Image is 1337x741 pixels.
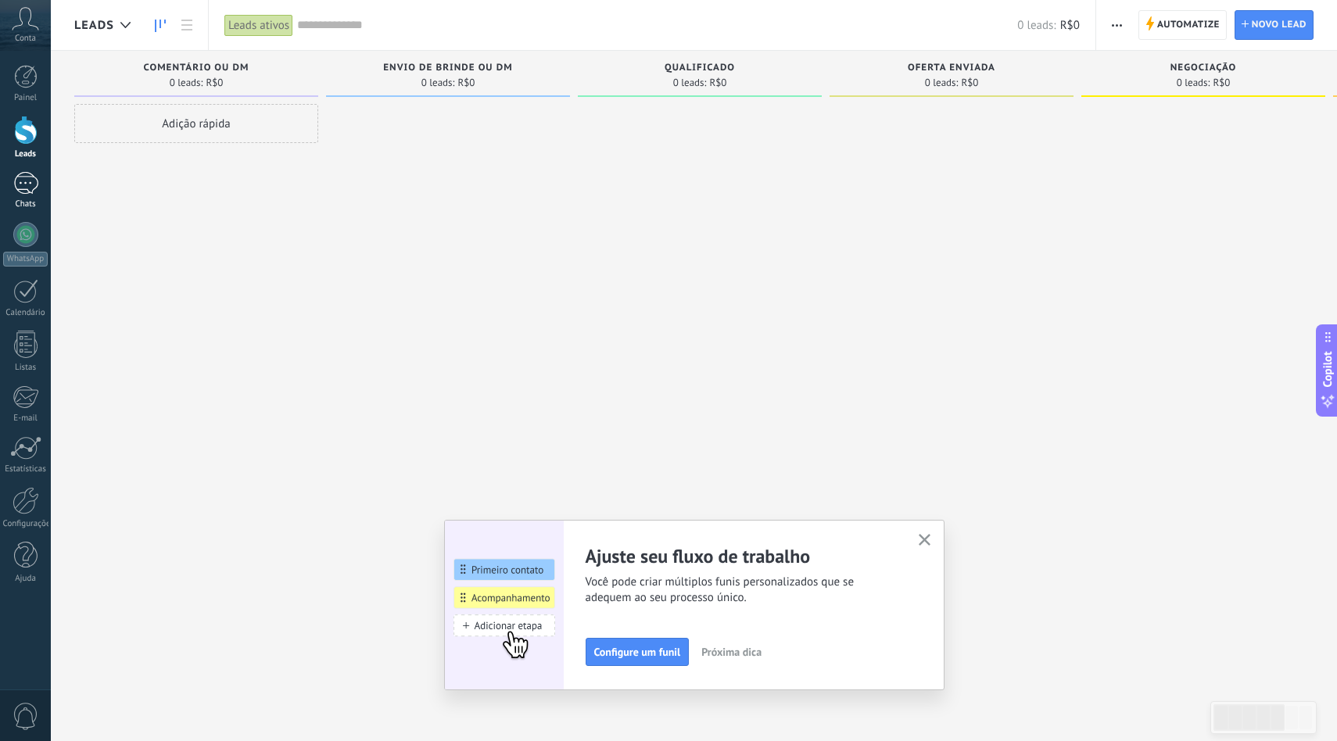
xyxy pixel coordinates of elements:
div: Calendário [3,308,48,318]
a: Automatize [1138,10,1227,40]
div: Configurações [3,519,48,529]
span: 0 leads: [170,78,203,88]
div: Leads [3,149,48,159]
span: Leads [74,18,114,33]
span: Copilot [1320,352,1335,388]
span: Configure um funil [594,646,681,657]
span: Conta [15,34,36,44]
div: Chats [3,199,48,209]
button: Próxima dica [694,640,769,664]
div: Estatísticas [3,464,48,474]
span: R$0 [1060,18,1080,33]
span: R$0 [961,78,978,88]
span: R$0 [709,78,726,88]
span: Novo lead [1252,11,1307,39]
span: 0 leads: [1177,78,1210,88]
span: R$0 [206,78,223,88]
div: Oferta enviada [837,63,1066,76]
div: Ajuda [3,574,48,584]
div: Leads ativos [224,14,293,37]
span: Você pode criar múltiplos funis personalizados que se adequem ao seu processo único. [586,575,900,606]
div: WhatsApp [3,252,48,267]
span: Envio de brinde ou DM [383,63,512,73]
div: Qualificado [586,63,814,76]
span: Negociação [1170,63,1236,73]
button: Mais [1106,10,1128,40]
span: 0 leads: [1017,18,1056,33]
span: R$0 [457,78,475,88]
span: R$0 [1213,78,1230,88]
div: Listas [3,363,48,373]
button: Configure um funil [586,638,690,666]
span: Comentário ou DM [144,63,249,73]
div: Adição rápida [74,104,318,143]
a: Leads [147,10,174,41]
span: 0 leads: [925,78,959,88]
span: Qualificado [665,63,735,73]
span: Próxima dica [701,646,762,657]
div: Negociação [1089,63,1317,76]
div: Painel [3,93,48,103]
div: Comentário ou DM [82,63,310,76]
span: Oferta enviada [908,63,995,73]
div: Envio de brinde ou DM [334,63,562,76]
span: 0 leads: [673,78,707,88]
span: 0 leads: [421,78,455,88]
span: Automatize [1157,11,1220,39]
div: E-mail [3,413,48,424]
a: Novo lead [1235,10,1314,40]
h2: Ajuste seu fluxo de trabalho [586,544,900,568]
a: Lista [174,10,200,41]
